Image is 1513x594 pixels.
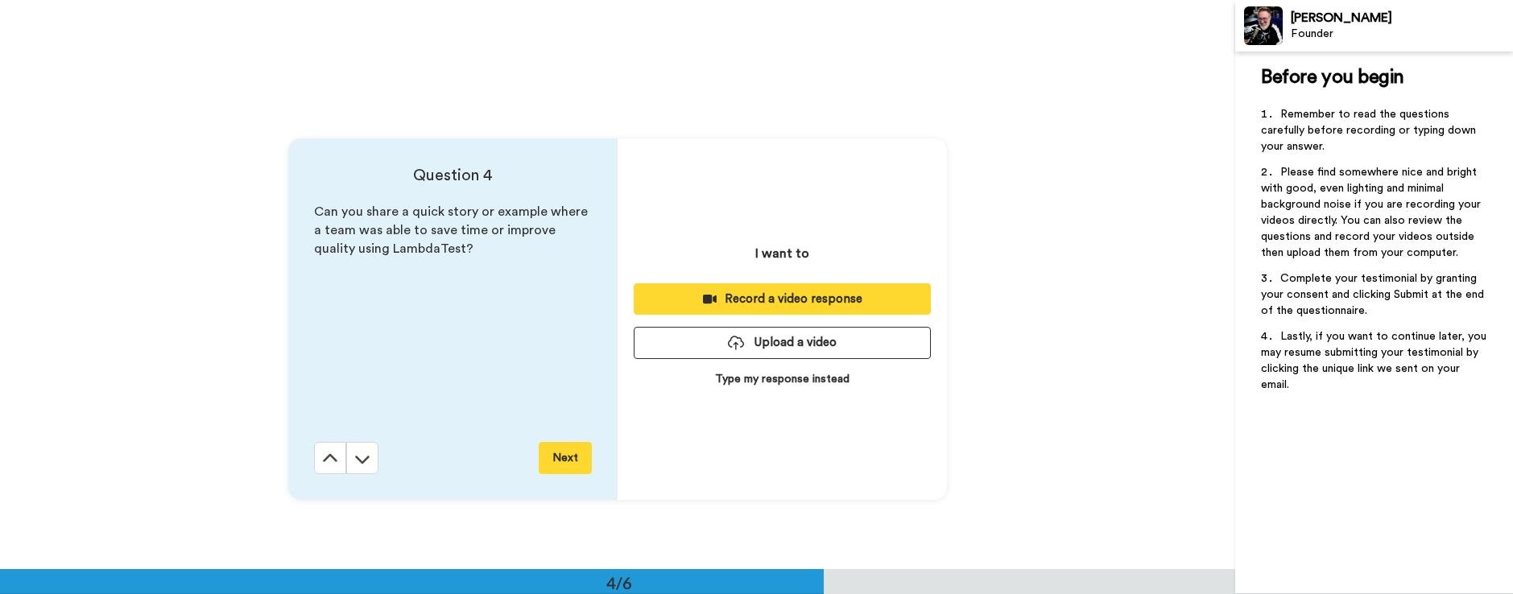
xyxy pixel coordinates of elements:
div: Record a video response [647,291,918,307]
span: Remember to read the questions carefully before recording or typing down your answer. [1261,109,1479,152]
button: Next [539,442,592,474]
button: Upload a video [634,327,931,358]
span: Complete your testimonial by granting your consent and clicking Submit at the end of the question... [1261,273,1487,316]
div: Founder [1291,27,1512,41]
h4: Question 4 [314,164,592,187]
span: Before you begin [1261,68,1403,87]
img: Profile Image [1244,6,1283,45]
span: Can you share a quick story or example where a team was able to save time or improve quality usin... [314,205,591,255]
span: Please find somewhere nice and bright with good, even lighting and minimal background noise if yo... [1261,167,1484,258]
span: Lastly, if you want to continue later, you may resume submitting your testimonial by clicking the... [1261,331,1490,390]
button: Record a video response [634,283,931,315]
div: [PERSON_NAME] [1291,10,1512,26]
p: Type my response instead [715,371,850,387]
div: 4/6 [581,571,658,594]
p: I want to [755,244,809,263]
